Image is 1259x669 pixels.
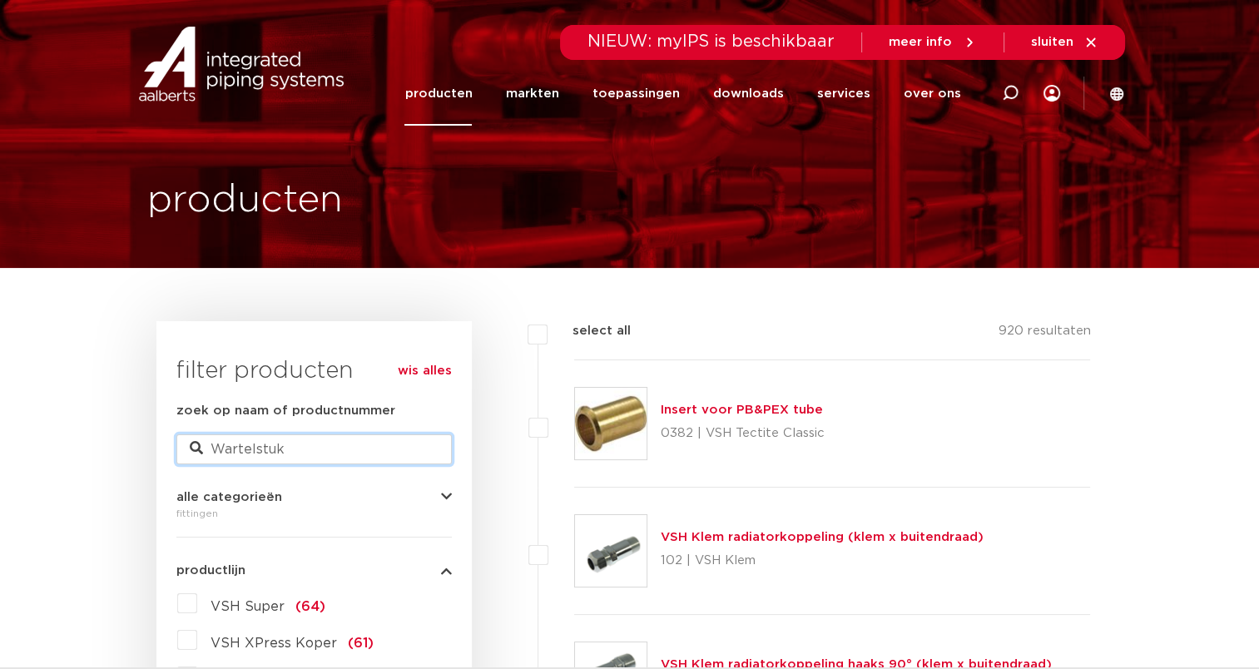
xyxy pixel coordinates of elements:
a: wis alles [398,361,452,381]
p: 0382 | VSH Tectite Classic [661,420,825,447]
a: over ons [903,62,960,126]
p: 920 resultaten [998,321,1090,347]
span: (61) [348,637,374,650]
input: zoeken [176,434,452,464]
img: Thumbnail for Insert voor PB&PEX tube [575,388,647,459]
a: VSH Klem radiatorkoppeling (klem x buitendraad) [661,531,984,543]
label: select all [548,321,631,341]
span: sluiten [1031,36,1073,48]
h1: producten [147,174,343,227]
span: productlijn [176,564,245,577]
label: zoek op naam of productnummer [176,401,395,421]
a: producten [404,62,472,126]
a: meer info [889,35,977,50]
span: alle categorieën [176,491,282,503]
div: fittingen [176,503,452,523]
a: markten [505,62,558,126]
a: services [816,62,870,126]
span: NIEUW: myIPS is beschikbaar [587,33,835,50]
a: downloads [712,62,783,126]
p: 102 | VSH Klem [661,548,984,574]
button: productlijn [176,564,452,577]
a: Insert voor PB&PEX tube [661,404,823,416]
span: VSH XPress Koper [211,637,337,650]
a: toepassingen [592,62,679,126]
span: VSH Super [211,600,285,613]
span: (64) [295,600,325,613]
a: sluiten [1031,35,1098,50]
nav: Menu [404,62,960,126]
h3: filter producten [176,354,452,388]
span: meer info [889,36,952,48]
img: Thumbnail for VSH Klem radiatorkoppeling (klem x buitendraad) [575,515,647,587]
button: alle categorieën [176,491,452,503]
